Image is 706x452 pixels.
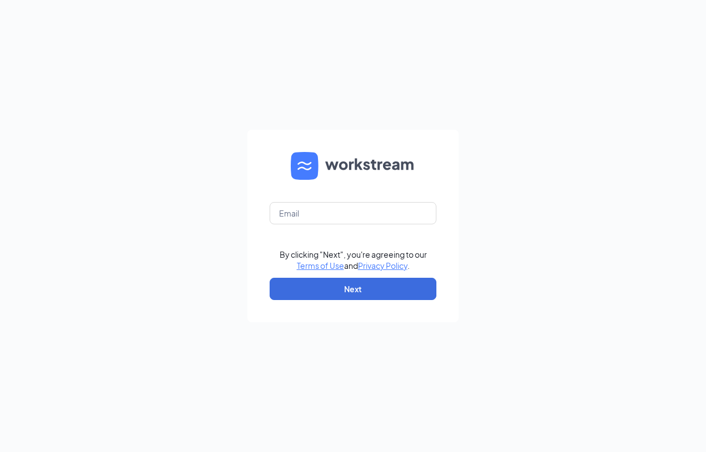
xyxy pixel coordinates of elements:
a: Privacy Policy [358,261,407,271]
a: Terms of Use [297,261,344,271]
div: By clicking "Next", you're agreeing to our and . [280,249,427,271]
input: Email [270,202,436,224]
button: Next [270,278,436,300]
img: WS logo and Workstream text [291,152,415,180]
